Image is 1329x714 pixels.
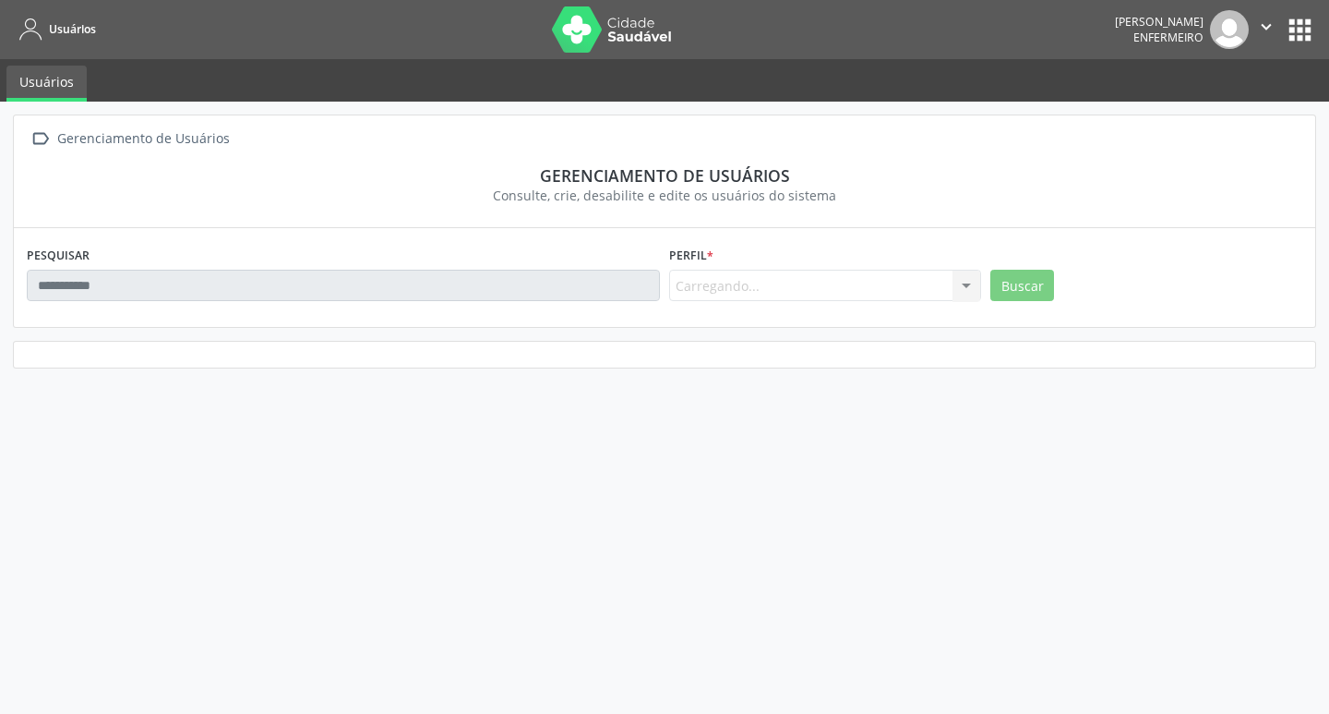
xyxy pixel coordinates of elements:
label: PESQUISAR [27,241,90,270]
i:  [27,126,54,152]
button: Buscar [990,270,1054,301]
a: Usuários [6,66,87,102]
a: Usuários [13,14,96,44]
div: Gerenciamento de Usuários [54,126,233,152]
button: apps [1284,14,1316,46]
a:  Gerenciamento de Usuários [27,126,233,152]
button:  [1249,10,1284,49]
div: Consulte, crie, desabilite e edite os usuários do sistema [40,186,1289,205]
span: Enfermeiro [1133,30,1203,45]
img: img [1210,10,1249,49]
div: Gerenciamento de usuários [40,165,1289,186]
div: [PERSON_NAME] [1115,14,1203,30]
label: Perfil [669,241,713,270]
i:  [1256,17,1276,37]
span: Usuários [49,21,96,37]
